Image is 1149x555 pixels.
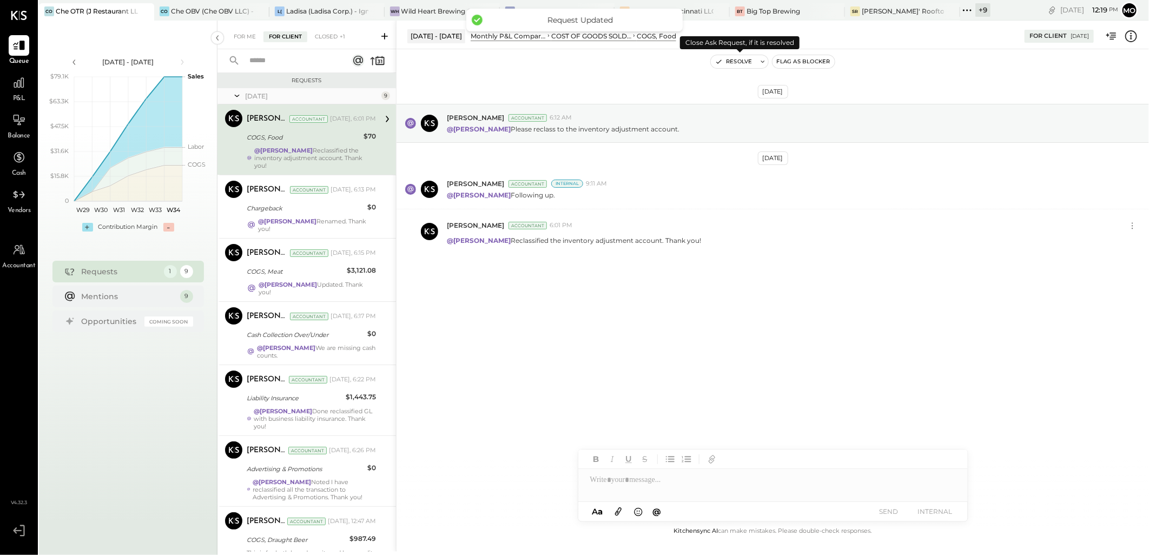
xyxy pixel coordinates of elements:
div: L( [275,6,285,16]
a: Queue [1,35,37,67]
div: [DATE], 6:17 PM [331,312,376,321]
span: P&L [13,94,25,104]
span: 9:11 AM [586,180,607,188]
div: Accountant [290,249,328,257]
button: SEND [867,504,910,519]
div: [DATE] [245,91,379,101]
div: The Butcher & Barrel (L Argento LLC) - [GEOGRAPHIC_DATA] [517,6,599,16]
button: Italic [605,452,619,466]
div: [DATE], 6:26 PM [329,446,376,455]
div: Che OBV (Che OBV LLC) - Ignite [171,6,253,16]
strong: @[PERSON_NAME] [447,236,511,245]
text: $79.1K [50,72,69,80]
div: CO [44,6,54,16]
div: $1,443.75 [346,392,376,402]
div: Coming Soon [144,316,193,327]
a: P&L [1,72,37,104]
button: Aa [589,506,606,518]
a: Accountant [1,240,37,271]
div: 9 [180,265,193,278]
div: [PERSON_NAME] [247,445,286,456]
div: Requests [223,77,391,84]
div: [DATE] [1060,5,1118,15]
strong: @[PERSON_NAME] [447,125,511,133]
div: COGS, Food [637,31,676,41]
div: Chargeback [247,203,364,214]
div: + 9 [975,3,990,17]
text: $63.3K [49,97,69,105]
div: [DATE] - [DATE] [82,57,174,67]
strong: @[PERSON_NAME] [254,407,312,415]
div: [DATE], 6:22 PM [329,375,376,384]
text: W30 [94,206,108,214]
div: Contribution Margin [98,223,158,232]
div: For Me [228,31,261,42]
text: $31.6K [50,147,69,155]
p: Reclassified the inventory adjustment account. Thank you! [447,236,701,245]
span: @ [652,506,661,517]
div: Accountant [290,186,328,194]
button: Add URL [705,452,719,466]
button: Underline [622,452,636,466]
div: Closed [309,31,351,42]
div: [PERSON_NAME] [247,184,288,195]
div: Accountant [289,115,328,123]
span: [PERSON_NAME] [447,179,504,188]
text: W32 [130,206,143,214]
text: $47.5K [50,122,69,130]
div: Liability Insurance [247,393,342,404]
div: WH [390,6,400,16]
button: Bold [589,452,603,466]
strong: @[PERSON_NAME] [254,147,313,154]
div: Monthly P&L Comparison [471,31,546,41]
a: Balance [1,110,37,141]
div: + [82,223,93,232]
div: Internal [551,180,583,188]
text: 0 [65,197,69,204]
div: Cash Collection Over/Under [247,329,364,340]
span: Vendors [8,206,31,216]
span: Queue [9,57,29,67]
div: [PERSON_NAME] [247,114,287,124]
div: [DATE] [758,85,788,98]
text: Sales [188,72,204,80]
button: @ [649,505,664,518]
div: copy link [1047,4,1058,16]
div: [PERSON_NAME] [247,248,288,259]
span: Accountant [3,261,36,271]
div: [PERSON_NAME]' Rooftop - Ignite [862,6,944,16]
div: Request Updated [488,15,672,25]
div: [DATE], 6:15 PM [331,249,376,257]
div: [DATE] - [DATE] [407,29,465,43]
text: W34 [166,206,180,214]
p: Please reclass to the inventory adjustment account. [447,124,679,134]
span: 6:01 PM [550,221,572,230]
div: [DATE], 12:47 AM [328,517,376,526]
div: $0 [367,328,376,339]
div: 9 [381,91,390,100]
span: Balance [8,131,30,141]
div: Accountant [509,222,547,229]
div: $987.49 [349,533,376,544]
div: Wild Heart Brewing Company [401,6,484,16]
button: Strikethrough [638,452,652,466]
div: Reclassified the inventory adjustment account. Thank you! [254,147,376,169]
strong: @[PERSON_NAME] [447,191,511,199]
div: Accountant [509,114,547,122]
button: Mo [1121,2,1138,19]
div: Close Ask Request, if it is resolved [680,36,800,49]
div: For Client [1029,32,1067,41]
span: [PERSON_NAME] [447,113,504,122]
span: [PERSON_NAME] [447,221,504,230]
div: G( [620,6,630,16]
p: Following up. [447,190,555,200]
div: COST OF GOODS SOLD (COGS) [551,31,631,41]
div: Noted I have reclassified all the transaction to Advertising & Promotions. Thank you! [253,478,376,501]
div: Requests [82,266,159,277]
div: Renamed. Thank you! [258,217,376,233]
div: 1 [164,265,177,278]
div: BT [735,6,745,16]
div: [DATE], 6:01 PM [330,115,376,123]
div: [PERSON_NAME] [247,374,287,385]
span: Cash [12,169,26,179]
